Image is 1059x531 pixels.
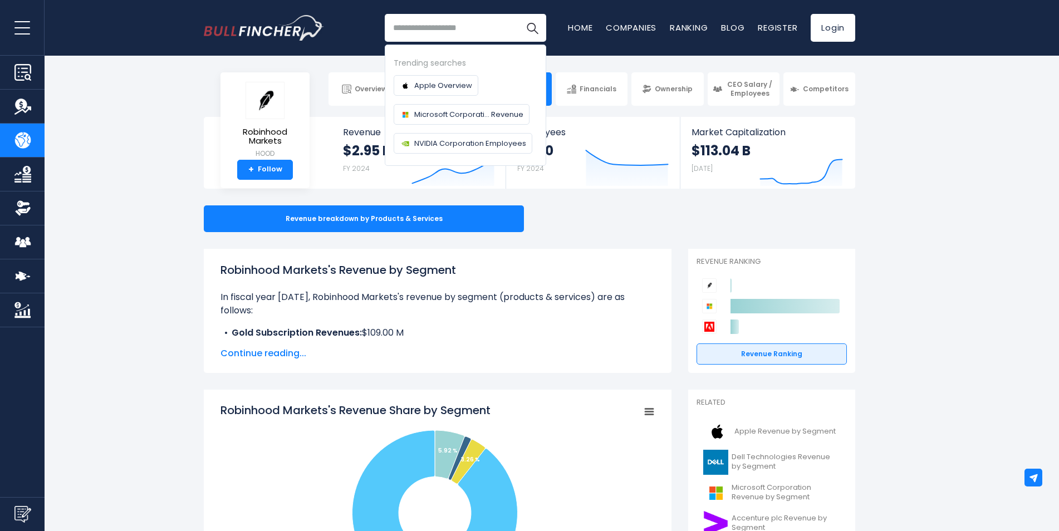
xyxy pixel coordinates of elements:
[670,22,708,33] a: Ranking
[697,478,847,508] a: Microsoft Corporation Revenue by Segment
[680,117,854,189] a: Market Capitalization $113.04 B [DATE]
[220,262,655,278] h1: Robinhood Markets's Revenue by Segment
[655,85,693,94] span: Ownership
[506,117,679,189] a: Employees 2,300 FY 2024
[732,453,840,471] span: Dell Technologies Revenue by Segment
[803,85,849,94] span: Competitors
[518,14,546,42] button: Search
[697,416,847,447] a: Apple Revenue by Segment
[692,164,713,173] small: [DATE]
[394,57,537,70] div: Trending searches
[702,278,717,293] img: Robinhood Markets competitors logo
[697,447,847,478] a: Dell Technologies Revenue by Segment
[204,15,323,41] a: Go to homepage
[414,80,472,91] span: Apple Overview
[703,450,728,475] img: DELL logo
[692,127,843,137] span: Market Capitalization
[734,427,836,436] span: Apple Revenue by Segment
[400,80,411,91] img: Company logo
[556,72,627,106] a: Financials
[329,72,400,106] a: Overview
[332,117,506,189] a: Revenue $2.95 B FY 2024
[702,299,717,313] img: Microsoft Corporation competitors logo
[697,343,847,365] a: Revenue Ranking
[697,398,847,407] p: Related
[697,257,847,267] p: Revenue Ranking
[343,164,370,173] small: FY 2024
[414,109,523,120] span: Microsoft Corporati... Revenue
[394,104,529,125] a: Microsoft Corporati... Revenue
[580,85,616,94] span: Financials
[220,347,655,360] span: Continue reading...
[702,319,717,334] img: Adobe competitors logo
[229,149,301,159] small: HOOD
[758,22,797,33] a: Register
[606,22,656,33] a: Companies
[229,81,301,160] a: Robinhood Markets HOOD
[220,291,655,317] p: In fiscal year [DATE], Robinhood Markets's revenue by segment (products & services) are as follows:
[248,165,254,175] strong: +
[732,483,840,502] span: Microsoft Corporation Revenue by Segment
[461,455,480,464] tspan: 3.26 %
[811,14,855,42] a: Login
[400,138,411,149] img: Company logo
[229,127,301,146] span: Robinhood Markets
[783,72,855,106] a: Competitors
[400,109,411,120] img: Company logo
[355,85,387,94] span: Overview
[394,75,478,96] a: Apple Overview
[517,164,544,173] small: FY 2024
[220,326,655,340] li: $109.00 M
[703,480,728,505] img: MSFT logo
[343,127,495,137] span: Revenue
[237,160,293,180] a: +Follow
[517,127,668,137] span: Employees
[204,15,324,41] img: Bullfincher logo
[725,80,774,97] span: CEO Salary / Employees
[438,446,458,455] tspan: 5.92 %
[721,22,744,33] a: Blog
[708,72,779,106] a: CEO Salary / Employees
[232,326,362,339] b: Gold Subscription Revenues:
[414,137,526,149] span: NVIDIA Corporation Employees
[220,402,491,418] tspan: Robinhood Markets's Revenue Share by Segment
[394,133,532,154] a: NVIDIA Corporation Employees
[692,142,751,159] strong: $113.04 B
[343,142,391,159] strong: $2.95 B
[631,72,703,106] a: Ownership
[703,419,731,444] img: AAPL logo
[568,22,592,33] a: Home
[204,205,524,232] div: Revenue breakdown by Products & Services
[14,200,31,217] img: Ownership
